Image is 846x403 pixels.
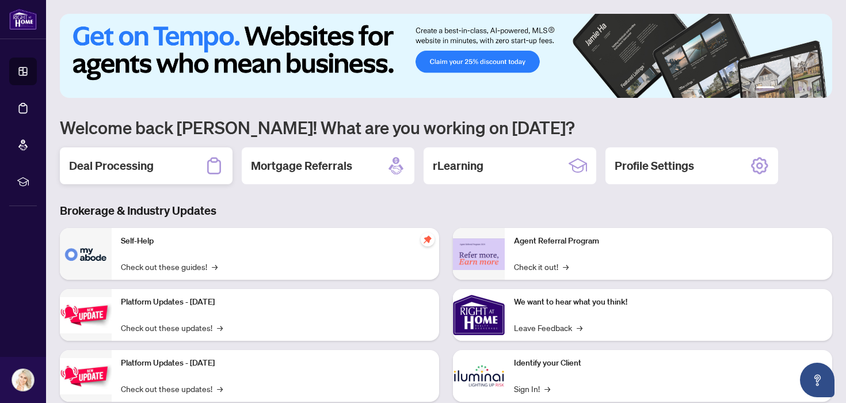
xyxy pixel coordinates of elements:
img: Profile Icon [12,369,34,391]
a: Check out these guides!→ [121,260,218,273]
a: Check it out!→ [514,260,569,273]
button: Open asap [800,363,834,397]
p: Agent Referral Program [514,235,823,248]
h2: Mortgage Referrals [251,158,352,174]
img: Platform Updates - July 8, 2025 [60,358,112,394]
h2: Profile Settings [615,158,694,174]
button: 6 [816,86,821,91]
a: Sign In!→ [514,382,550,395]
button: 4 [798,86,802,91]
img: Identify your Client [453,350,505,402]
span: → [544,382,550,395]
p: We want to hear what you think! [514,296,823,309]
p: Platform Updates - [DATE] [121,357,430,370]
p: Platform Updates - [DATE] [121,296,430,309]
img: Self-Help [60,228,112,280]
h3: Brokerage & Industry Updates [60,203,832,219]
img: We want to hear what you think! [453,289,505,341]
span: → [217,382,223,395]
a: Leave Feedback→ [514,321,582,334]
img: logo [9,9,37,30]
button: 5 [807,86,811,91]
img: Agent Referral Program [453,238,505,270]
h1: Welcome back [PERSON_NAME]! What are you working on [DATE]? [60,116,832,138]
span: → [212,260,218,273]
span: pushpin [421,233,435,246]
span: → [563,260,569,273]
button: 2 [779,86,784,91]
span: → [577,321,582,334]
img: Slide 0 [60,14,832,98]
p: Self-Help [121,235,430,248]
a: Check out these updates!→ [121,321,223,334]
button: 3 [788,86,793,91]
h2: rLearning [433,158,483,174]
p: Identify your Client [514,357,823,370]
button: 1 [756,86,775,91]
a: Check out these updates!→ [121,382,223,395]
h2: Deal Processing [69,158,154,174]
span: → [217,321,223,334]
img: Platform Updates - July 21, 2025 [60,297,112,333]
